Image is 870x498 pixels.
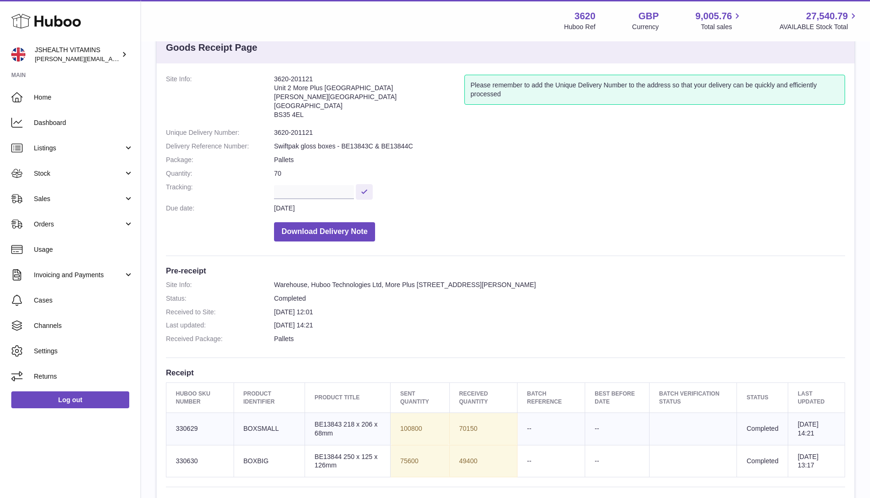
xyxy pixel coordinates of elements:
dd: Pallets [274,156,845,164]
dd: Swiftpak gloss boxes - BE13843C & BE13844C [274,142,845,151]
dd: 3620-201121 [274,128,845,137]
img: francesca@jshealthvitamins.com [11,47,25,62]
span: Total sales [701,23,743,31]
h3: Goods Receipt Page [166,41,258,54]
td: -- [517,412,585,445]
th: Product title [305,383,391,412]
td: BE13843 218 x 206 x 68mm [305,412,391,445]
th: Last updated [788,383,845,412]
span: Settings [34,347,133,356]
strong: GBP [638,10,658,23]
a: Log out [11,391,129,408]
div: JSHEALTH VITAMINS [35,46,119,63]
h3: Receipt [166,367,845,378]
td: 49400 [449,445,517,477]
td: Completed [737,412,788,445]
th: Best Before Date [585,383,650,412]
dd: Completed [274,294,845,303]
th: Product Identifier [234,383,305,412]
td: BOXSMALL [234,412,305,445]
span: Returns [34,372,133,381]
td: [DATE] 14:21 [788,412,845,445]
span: Channels [34,321,133,330]
td: 75600 [391,445,449,477]
div: Currency [632,23,659,31]
td: Completed [737,445,788,477]
dt: Package: [166,156,274,164]
dt: Site Info: [166,75,274,124]
td: 70150 [449,412,517,445]
dd: [DATE] [274,204,845,213]
td: -- [517,445,585,477]
dt: Status: [166,294,274,303]
th: Received Quantity [449,383,517,412]
th: Batch Reference [517,383,585,412]
th: Status [737,383,788,412]
span: Dashboard [34,118,133,127]
dd: Pallets [274,335,845,343]
dt: Due date: [166,204,274,213]
span: AVAILABLE Stock Total [779,23,859,31]
div: Huboo Ref [564,23,596,31]
td: BOXBIG [234,445,305,477]
span: 27,540.79 [806,10,848,23]
dt: Site Info: [166,280,274,289]
a: 27,540.79 AVAILABLE Stock Total [779,10,859,31]
td: 330630 [166,445,234,477]
td: 330629 [166,412,234,445]
th: Huboo SKU Number [166,383,234,412]
span: Sales [34,195,124,203]
span: Usage [34,245,133,254]
dt: Last updated: [166,321,274,330]
th: Batch Verification Status [650,383,737,412]
span: Orders [34,220,124,229]
td: 100800 [391,412,449,445]
dt: Delivery Reference Number: [166,142,274,151]
dt: Received to Site: [166,308,274,317]
dt: Unique Delivery Number: [166,128,274,137]
span: Cases [34,296,133,305]
strong: 3620 [574,10,596,23]
address: 3620-201121 Unit 2 More Plus [GEOGRAPHIC_DATA] [PERSON_NAME][GEOGRAPHIC_DATA] [GEOGRAPHIC_DATA] B... [274,75,464,124]
h3: Pre-receipt [166,265,845,276]
span: Stock [34,169,124,178]
td: BE13844 250 x 125 x 126mm [305,445,391,477]
dt: Received Package: [166,335,274,343]
dd: [DATE] 14:21 [274,321,845,330]
a: 9,005.76 Total sales [696,10,743,31]
td: -- [585,445,650,477]
span: Listings [34,144,124,153]
th: Sent Quantity [391,383,449,412]
dt: Tracking: [166,183,274,199]
td: -- [585,412,650,445]
span: Home [34,93,133,102]
span: Invoicing and Payments [34,271,124,280]
div: Please remember to add the Unique Delivery Number to the address so that your delivery can be qui... [464,75,845,105]
button: Download Delivery Note [274,222,375,241]
td: [DATE] 13:17 [788,445,845,477]
dd: 70 [274,169,845,178]
dt: Quantity: [166,169,274,178]
span: 9,005.76 [696,10,732,23]
span: [PERSON_NAME][EMAIL_ADDRESS][DOMAIN_NAME] [35,55,188,62]
dd: [DATE] 12:01 [274,308,845,317]
dd: Warehouse, Huboo Technologies Ltd, More Plus [STREET_ADDRESS][PERSON_NAME] [274,280,845,289]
